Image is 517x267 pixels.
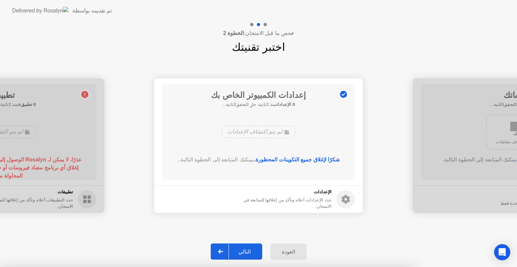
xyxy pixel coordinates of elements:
div: تم تقديمه بواسطة [72,7,112,15]
h5: الإعدادات [230,189,332,195]
h5: منذ 2ثانية، جارٍ التحقق3ثانية... [211,101,306,108]
div: حدد الإعدادات أعلاه وتأكد من إغلاقها للمتابعة في الامتحان. [230,197,332,209]
div: يمكنك المتابعة إلى الخطوة التالية.. [172,156,345,164]
div: لم يتم اكتشاف الإعدادات [221,125,296,138]
div: Open Intercom Messenger [494,244,510,260]
img: Delivered by Rosalyn [12,7,68,14]
b: شكرًا لإغلاق جميع التكوينات المحظورة.. [253,157,340,162]
h4: فحص ما قبل الامتحان: [223,29,294,37]
h1: إعدادات الكمبيوتر الخاص بك [211,89,306,101]
h1: اختبر تقنيتك [232,39,285,55]
div: التالي [229,249,260,255]
b: الخطوة 2 [223,30,244,36]
div: العودة [272,249,305,255]
b: 0 الإعدادات [276,102,295,107]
